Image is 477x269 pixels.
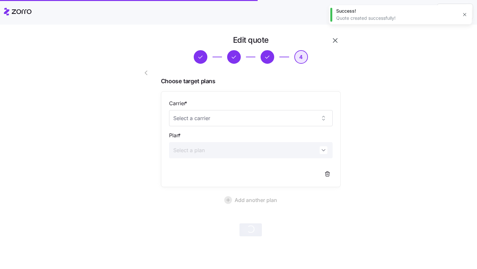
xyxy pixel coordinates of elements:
input: Select a carrier [169,110,333,126]
svg: add icon [224,196,232,204]
label: Plan [169,131,182,140]
button: Add another plan [161,192,341,208]
h1: Edit quote [233,35,269,45]
div: Quote created successfully! [336,15,458,21]
span: Choose target plans [161,77,341,86]
button: 4 [294,50,308,64]
span: Add another plan [235,196,277,204]
input: Select a plan [169,142,333,158]
div: Success! [336,8,458,14]
label: Carrier [169,99,189,107]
